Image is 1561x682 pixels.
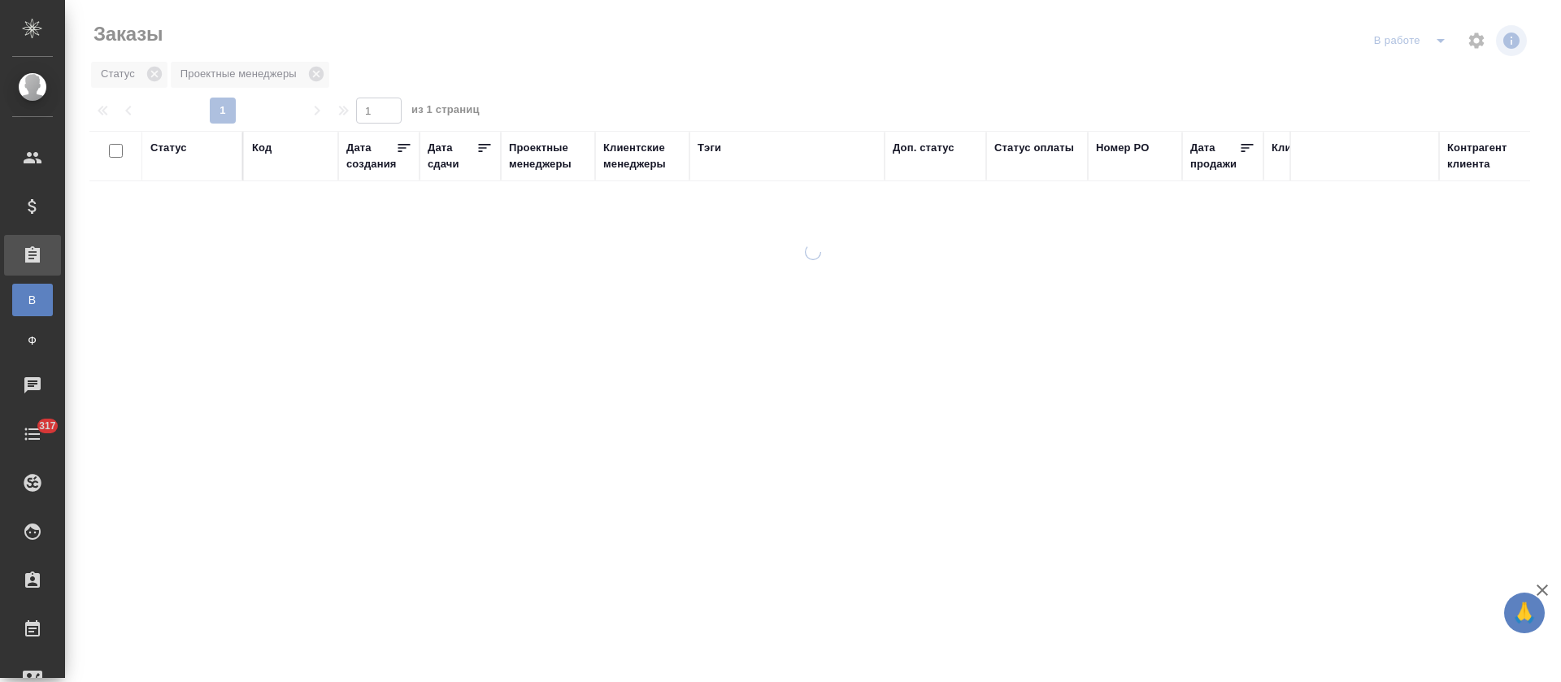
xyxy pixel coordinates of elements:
[893,140,954,156] div: Доп. статус
[1504,593,1545,633] button: 🙏
[1447,140,1525,172] div: Контрагент клиента
[428,140,476,172] div: Дата сдачи
[1511,596,1538,630] span: 🙏
[252,140,272,156] div: Код
[20,292,45,308] span: В
[603,140,681,172] div: Клиентские менеджеры
[20,332,45,349] span: Ф
[698,140,721,156] div: Тэги
[150,140,187,156] div: Статус
[346,140,396,172] div: Дата создания
[994,140,1074,156] div: Статус оплаты
[12,284,53,316] a: В
[1272,140,1309,156] div: Клиент
[1096,140,1149,156] div: Номер PO
[29,418,66,434] span: 317
[1190,140,1239,172] div: Дата продажи
[4,414,61,454] a: 317
[12,324,53,357] a: Ф
[509,140,587,172] div: Проектные менеджеры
